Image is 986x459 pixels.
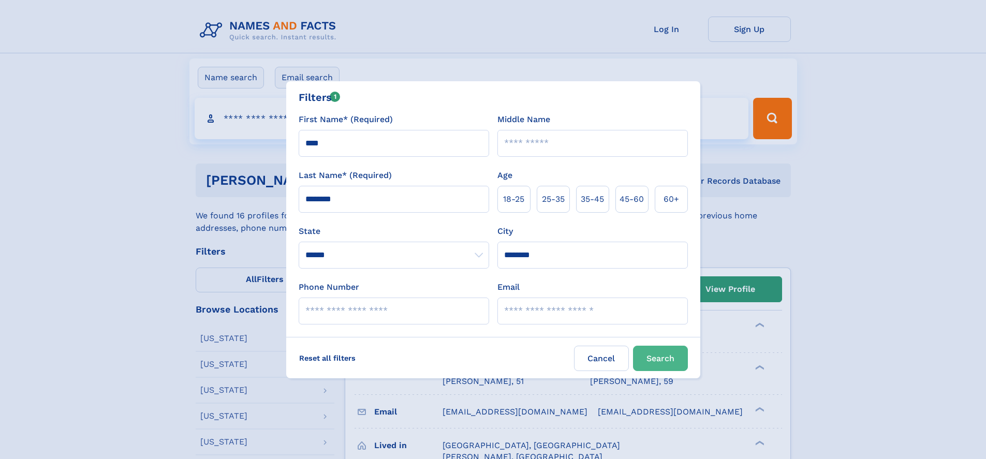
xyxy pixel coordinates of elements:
[299,281,359,293] label: Phone Number
[299,225,489,238] label: State
[497,113,550,126] label: Middle Name
[497,281,520,293] label: Email
[503,193,524,205] span: 18‑25
[299,169,392,182] label: Last Name* (Required)
[633,346,688,371] button: Search
[620,193,644,205] span: 45‑60
[581,193,604,205] span: 35‑45
[497,169,512,182] label: Age
[574,346,629,371] label: Cancel
[299,113,393,126] label: First Name* (Required)
[497,225,513,238] label: City
[292,346,362,371] label: Reset all filters
[542,193,565,205] span: 25‑35
[664,193,679,205] span: 60+
[299,90,341,105] div: Filters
